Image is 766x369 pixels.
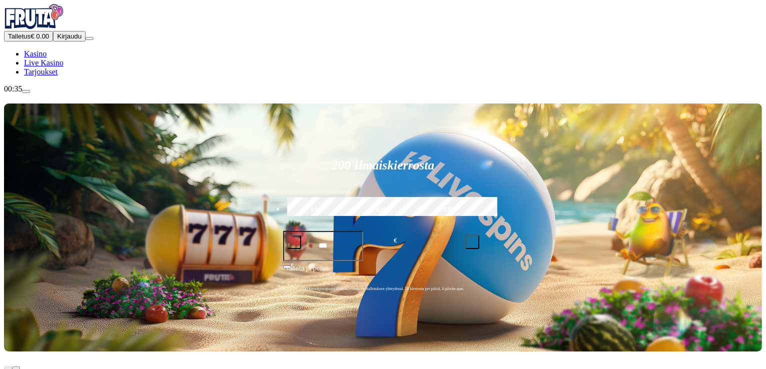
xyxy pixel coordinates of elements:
[31,32,49,40] span: € 0.00
[419,195,482,224] label: €250
[285,195,348,224] label: €50
[4,31,53,41] button: Talletusplus icon€ 0.00
[291,262,294,268] span: €
[57,32,82,40] span: Kirjaudu
[283,263,483,282] button: Talleta ja pelaa
[24,67,58,76] a: Tarjoukset
[4,4,762,76] nav: Primary
[53,31,86,41] button: Kirjaudu
[4,4,64,29] img: Fruta
[394,236,397,245] span: €
[465,235,479,249] button: plus icon
[4,49,762,76] nav: Main menu
[287,235,301,249] button: minus icon
[22,90,30,93] button: live-chat
[352,195,415,224] label: €150
[24,49,47,58] a: Kasino
[8,32,31,40] span: Talletus
[86,37,94,40] button: menu
[24,58,64,67] a: Live Kasino
[286,263,329,281] span: Talleta ja pelaa
[4,84,22,93] span: 00:35
[4,22,64,30] a: Fruta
